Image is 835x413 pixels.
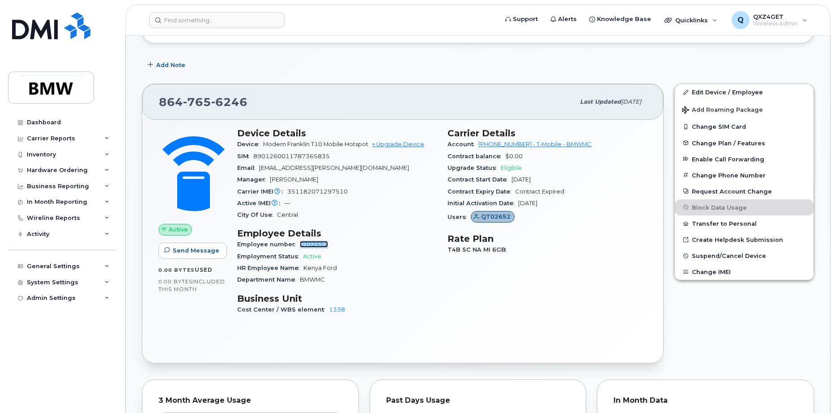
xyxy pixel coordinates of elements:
[583,10,657,28] a: Knowledge Base
[675,215,814,232] button: Transfer to Personal
[237,253,303,260] span: Employment Status
[544,10,583,28] a: Alerts
[158,396,342,405] div: 3 Month Average Usage
[753,13,798,20] span: QXZ4GET
[447,188,515,195] span: Contract Expiry Date
[156,61,185,69] span: Add Note
[300,276,325,283] span: BMWMC
[237,164,259,171] span: Email
[237,141,263,147] span: Device
[447,233,647,244] h3: Rate Plan
[169,225,188,234] span: Active
[675,151,814,167] button: Enable Call Forwarding
[675,84,814,100] a: Edit Device / Employee
[753,20,798,27] span: Wireless Admin
[447,153,505,160] span: Contract balance
[237,176,270,183] span: Manager
[237,211,277,218] span: City Of Use
[183,95,211,109] span: 765
[675,17,708,24] span: Quicklinks
[675,118,814,135] button: Change SIM Card
[511,176,531,183] span: [DATE]
[259,164,409,171] span: [EMAIL_ADDRESS][PERSON_NAME][DOMAIN_NAME]
[515,188,564,195] span: Contract Expired
[447,214,471,220] span: Users
[287,188,348,195] span: 351182071297510
[277,211,298,218] span: Central
[658,11,724,29] div: Quicklinks
[518,200,537,206] span: [DATE]
[372,141,424,147] a: + Upgrade Device
[237,306,329,313] span: Cost Center / WBS element
[447,164,501,171] span: Upgrade Status
[499,10,544,28] a: Support
[263,141,368,147] span: Modem Franklin T10 Mobile Hotspot
[597,15,651,24] span: Knowledge Base
[675,264,814,280] button: Change IMEI
[478,141,592,147] a: [PHONE_NUMBER] - T-Mobile - BMWMC
[158,278,192,285] span: 0.00 Bytes
[237,276,300,283] span: Department Name
[796,374,828,406] iframe: Messenger Launcher
[447,128,647,139] h3: Carrier Details
[447,141,478,147] span: Account
[481,212,511,221] span: QT02652
[692,156,764,162] span: Enable Call Forwarding
[386,396,570,405] div: Past Days Usage
[675,232,814,248] a: Create Helpdesk Submission
[692,139,765,146] span: Change Plan / Features
[447,246,511,253] span: T4B SC NA MI 6GB
[237,228,437,239] h3: Employee Details
[725,11,814,29] div: QXZ4GET
[580,98,621,105] span: Last updated
[471,214,515,220] a: QT02652
[675,199,814,215] button: Block Data Usage
[237,200,285,206] span: Active IMEI
[303,253,321,260] span: Active
[149,12,285,28] input: Find something...
[329,306,345,313] a: 1338
[501,164,522,171] span: Eligible
[237,293,437,304] h3: Business Unit
[675,183,814,199] button: Request Account Change
[675,167,814,183] button: Change Phone Number
[613,396,797,405] div: In Month Data
[447,176,511,183] span: Contract Start Date
[159,95,247,109] span: 864
[270,176,318,183] span: [PERSON_NAME]
[505,153,523,160] span: $0.00
[237,188,287,195] span: Carrier IMEI
[237,153,253,160] span: SIM
[195,266,213,273] span: used
[682,106,763,115] span: Add Roaming Package
[447,200,518,206] span: Initial Activation Date
[692,253,766,259] span: Suspend/Cancel Device
[142,57,193,73] button: Add Note
[173,246,219,255] span: Send Message
[737,15,744,25] span: Q
[621,98,641,105] span: [DATE]
[558,15,577,24] span: Alerts
[303,265,337,271] span: Kenya Ford
[675,248,814,264] button: Suspend/Cancel Device
[675,135,814,151] button: Change Plan / Features
[253,153,330,160] span: 8901260011787365835
[285,200,290,206] span: —
[237,128,437,139] h3: Device Details
[158,267,195,273] span: 0.00 Bytes
[158,243,227,259] button: Send Message
[237,241,300,248] span: Employee number
[237,265,303,271] span: HR Employee Name
[513,15,538,24] span: Support
[300,241,328,248] a: QT02652
[211,95,247,109] span: 6246
[675,100,814,118] button: Add Roaming Package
